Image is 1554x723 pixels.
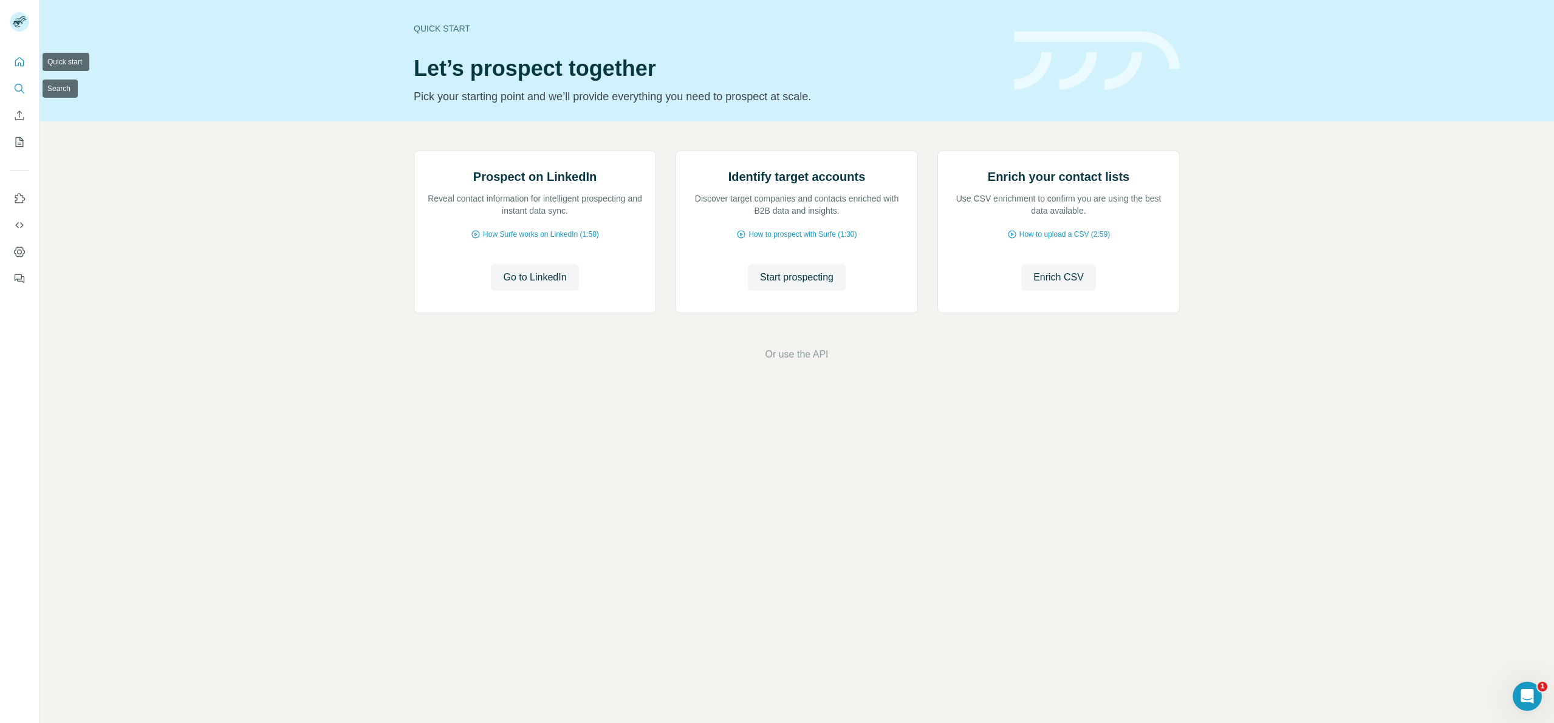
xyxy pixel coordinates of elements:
[483,229,599,240] span: How Surfe works on LinkedIn (1:58)
[10,78,29,100] button: Search
[491,264,578,291] button: Go to LinkedIn
[1033,270,1084,285] span: Enrich CSV
[473,168,597,185] h2: Prospect on LinkedIn
[414,88,999,105] p: Pick your starting point and we’ll provide everything you need to prospect at scale.
[10,188,29,209] button: Use Surfe on LinkedIn
[1019,229,1110,240] span: How to upload a CSV (2:59)
[760,270,833,285] span: Start prospecting
[414,56,999,81] h1: Let’s prospect together
[503,270,566,285] span: Go to LinkedIn
[10,51,29,73] button: Quick start
[1014,32,1180,90] img: banner
[688,192,905,217] p: Discover target companies and contacts enriched with B2B data and insights.
[1021,264,1096,291] button: Enrich CSV
[10,104,29,126] button: Enrich CSV
[728,168,866,185] h2: Identify target accounts
[765,347,828,362] button: Or use the API
[10,214,29,236] button: Use Surfe API
[414,22,999,35] div: Quick start
[748,229,857,240] span: How to prospect with Surfe (1:30)
[988,168,1129,185] h2: Enrich your contact lists
[950,192,1167,217] p: Use CSV enrichment to confirm you are using the best data available.
[1513,682,1542,711] iframe: Intercom live chat
[748,264,846,291] button: Start prospecting
[10,241,29,263] button: Dashboard
[10,268,29,290] button: Feedback
[1538,682,1547,691] span: 1
[10,131,29,153] button: My lists
[426,192,643,217] p: Reveal contact information for intelligent prospecting and instant data sync.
